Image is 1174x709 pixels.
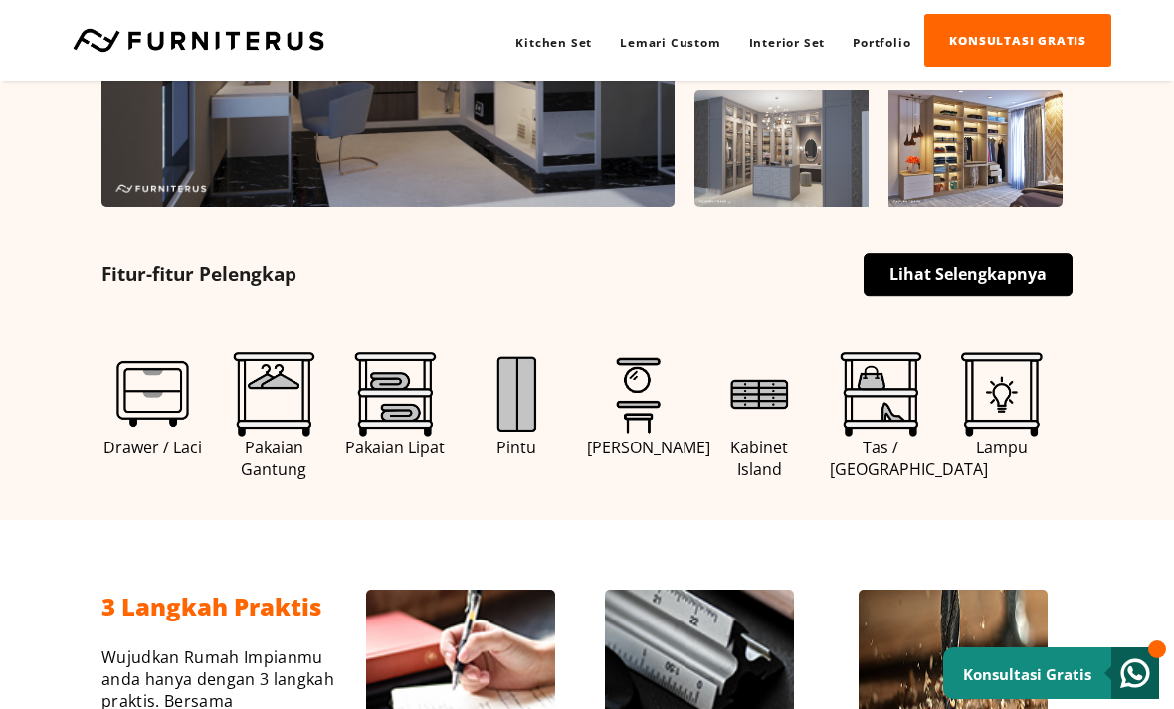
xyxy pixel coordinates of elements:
img: Lightning.png [961,352,1042,437]
img: Meja%20Rias-01.png [596,352,681,437]
img: Tas%20Sepatu-01.png [839,352,923,437]
span: Pakaian Gantung [223,437,324,480]
a: Konsultasi Gratis [943,647,1159,699]
img: Jenis%20Pintu-01.png [475,352,559,437]
span: Drawer / Laci [101,437,203,458]
img: Island-01.png [717,352,802,437]
img: Drawer-01.png [110,352,195,437]
a: Kitchen Set [501,16,606,68]
h5: Fitur-fitur Pelengkap [101,262,1073,297]
span: [PERSON_NAME] [587,437,688,458]
span: Pakaian Lipat [344,437,446,458]
img: 07.jpg [879,90,1063,207]
span: Tas / [GEOGRAPHIC_DATA] [830,437,931,480]
img: Baju%20Gantung-01.png [232,352,316,437]
a: Portfolio [839,16,924,68]
a: Lemari Custom [606,16,734,68]
img: Baju%20Lipat-01.png [353,352,438,437]
a: Lihat Selengkapnya [864,253,1073,296]
span: Pintu [466,437,567,458]
a: KONSULTASI GRATIS [924,14,1111,67]
span: Kabinet Island [708,437,810,480]
img: 06.jpg [694,90,879,207]
span: Lampu [951,437,1053,458]
h2: 3 Langkah Praktis [101,590,341,622]
a: Interior Set [735,16,840,68]
small: Konsultasi Gratis [963,664,1091,684]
